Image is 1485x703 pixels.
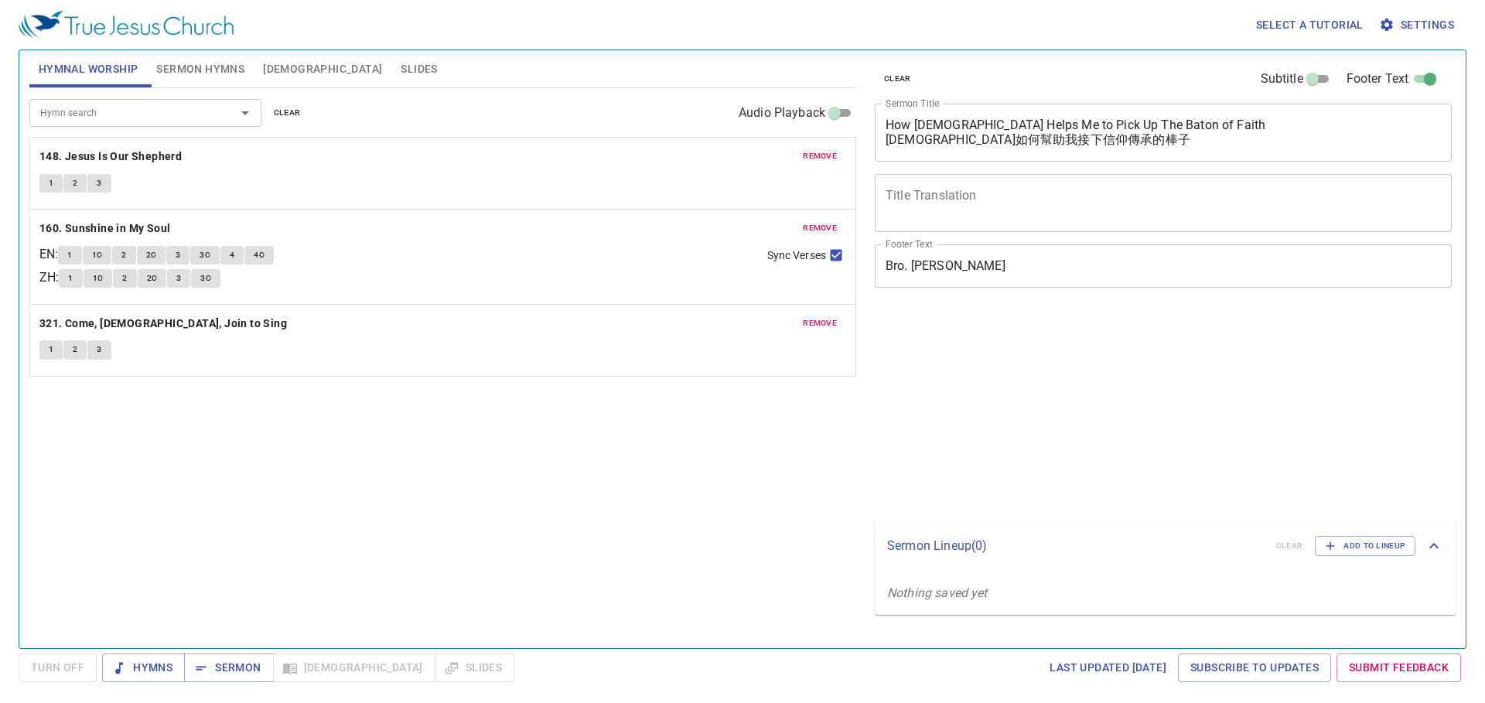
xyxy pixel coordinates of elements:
button: 2C [138,269,167,288]
button: 2 [63,174,87,193]
span: 4 [230,248,234,262]
span: Subtitle [1261,70,1303,88]
button: 2C [137,246,166,264]
button: 1 [39,174,63,193]
span: Add to Lineup [1325,539,1405,553]
img: True Jesus Church [19,11,234,39]
span: Footer Text [1347,70,1409,88]
button: 3 [167,269,190,288]
span: 3C [200,271,211,285]
span: 3 [97,176,101,190]
a: Last updated [DATE] [1043,654,1173,682]
button: 4C [244,246,274,264]
span: 2 [73,176,77,190]
b: 160. Sunshine in My Soul [39,219,171,238]
span: Submit Feedback [1349,658,1449,677]
button: 1 [39,340,63,359]
span: 1 [49,343,53,357]
button: Hymns [102,654,185,682]
span: 4C [254,248,265,262]
span: 2 [73,343,77,357]
span: Last updated [DATE] [1050,658,1166,677]
button: clear [265,104,310,122]
span: 2C [146,248,157,262]
button: 1C [83,246,112,264]
a: Submit Feedback [1336,654,1461,682]
button: 3 [166,246,189,264]
button: 2 [112,246,135,264]
span: 2 [122,271,127,285]
button: Sermon [184,654,273,682]
span: Subscribe to Updates [1190,658,1319,677]
button: 4 [220,246,244,264]
span: 3 [97,343,101,357]
span: Settings [1382,15,1454,35]
span: 1 [67,248,72,262]
span: 3C [200,248,210,262]
span: [DEMOGRAPHIC_DATA] [263,60,382,79]
span: 3 [176,271,181,285]
button: clear [875,70,920,88]
button: 3C [191,269,220,288]
button: 321. Come, [DEMOGRAPHIC_DATA], Join to Sing [39,314,290,333]
button: 3C [190,246,220,264]
span: 2C [147,271,158,285]
button: 148. Jesus Is Our Shepherd [39,147,185,166]
button: Open [234,102,256,124]
a: Subscribe to Updates [1178,654,1331,682]
span: 1C [93,271,104,285]
button: 160. Sunshine in My Soul [39,219,173,238]
p: Sermon Lineup ( 0 ) [887,537,1264,555]
span: Sermon [196,658,261,677]
button: remove [794,147,846,166]
span: remove [803,221,837,235]
span: Slides [401,60,437,79]
button: Select a tutorial [1250,11,1370,39]
span: 2 [121,248,126,262]
span: Sermon Hymns [156,60,244,79]
button: 2 [113,269,136,288]
button: 3 [87,340,111,359]
button: 1 [59,269,82,288]
span: clear [884,72,911,86]
span: 1 [49,176,53,190]
b: 321. Come, [DEMOGRAPHIC_DATA], Join to Sing [39,314,287,333]
div: Sermon Lineup(0)clearAdd to Lineup [875,520,1456,572]
textarea: How [DEMOGRAPHIC_DATA] Helps Me to Pick Up The Baton of Faith [DEMOGRAPHIC_DATA]如何幫助我接下信仰傳承的棒子 [886,118,1441,147]
span: 1 [68,271,73,285]
p: ZH : [39,268,59,287]
span: Hymns [114,658,172,677]
span: 3 [176,248,180,262]
span: 1C [92,248,103,262]
button: remove [794,219,846,237]
button: 2 [63,340,87,359]
span: remove [803,149,837,163]
b: 148. Jesus Is Our Shepherd [39,147,182,166]
button: Add to Lineup [1315,536,1415,556]
button: Settings [1376,11,1460,39]
span: Sync Verses [767,247,826,264]
span: Hymnal Worship [39,60,138,79]
p: EN : [39,245,58,264]
span: Audio Playback [739,104,825,122]
span: remove [803,316,837,330]
button: 1C [84,269,113,288]
span: Select a tutorial [1256,15,1364,35]
span: clear [274,106,301,120]
iframe: from-child [869,304,1338,515]
button: remove [794,314,846,333]
button: 1 [58,246,81,264]
button: 3 [87,174,111,193]
i: Nothing saved yet [887,585,988,600]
